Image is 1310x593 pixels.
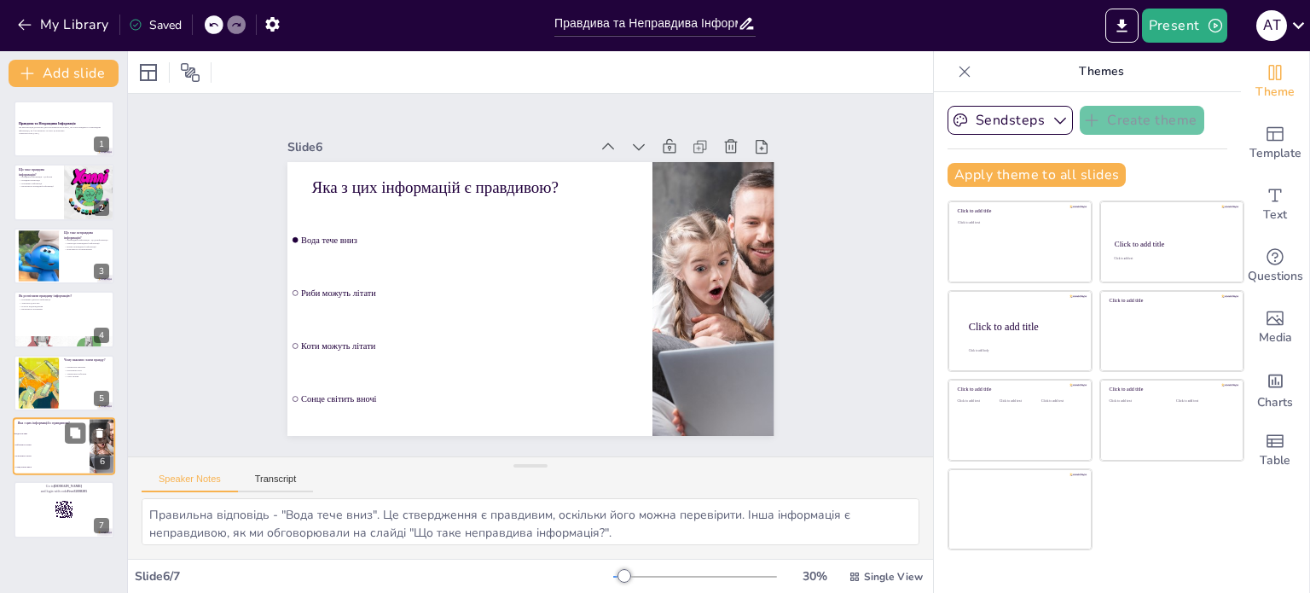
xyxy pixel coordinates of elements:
p: Перевірка інформації [19,181,59,184]
p: Що таке правдива інформація? [19,167,59,177]
p: Яка з цих інформацій є правдивою? [18,421,84,426]
div: 6 [13,417,115,475]
button: Add slide [9,60,119,87]
div: 30 % [794,568,835,584]
div: Slide 6 [336,70,629,179]
button: Present [1142,9,1227,43]
div: Layout [135,59,162,86]
div: Click to add title [958,208,1080,214]
span: Single View [864,570,923,584]
span: Media [1259,328,1292,347]
p: Правдиві приклади [19,178,59,182]
span: Text [1263,206,1287,224]
p: Як розпізнати правдиву інформацію? [19,294,109,299]
p: Важливість правдивої інформації [19,184,59,188]
p: Правдива інформація - це факти [19,175,59,178]
button: Delete Slide [90,422,110,443]
button: Create theme [1080,106,1204,135]
div: Add charts and graphs [1241,358,1309,420]
input: Insert title [554,11,738,36]
p: Уникнення небезпек [64,372,109,375]
p: Generated with [URL] [19,132,109,136]
div: Click to add body [969,348,1076,352]
div: 7 [14,481,114,538]
div: 5 [14,355,114,411]
p: Go to [19,485,109,490]
div: 2 [14,164,114,220]
div: 1 [14,101,114,157]
div: Slide 6 / 7 [135,568,613,584]
p: Яка з цих інформацій є правдивою? [345,113,653,232]
div: Click to add title [958,387,1080,392]
div: Click to add text [1041,399,1080,404]
div: Click to add title [1110,387,1232,392]
p: Чому важливо знати правду? [64,358,109,363]
span: Сонце світить вночі [15,466,89,468]
button: Duplicate Slide [65,422,85,443]
div: Change the overall theme [1241,51,1309,113]
div: А Т [1256,10,1287,41]
div: Click to add text [1176,399,1230,404]
span: Position [180,62,200,83]
span: Theme [1255,83,1295,102]
span: Сонце світить вночі [272,317,606,434]
div: 6 [95,454,110,469]
div: Click to add text [1000,399,1038,404]
p: Вплив неправдивої інформації [64,245,109,248]
span: Table [1260,451,1290,470]
p: Ця презентація допоможе другокласникам зрозуміти, що таке правдива та неправдива інформація, як ї... [19,126,109,132]
p: Перевірка джерела інформації [19,299,109,302]
div: 7 [94,518,109,533]
p: Правильні рішення [64,365,109,369]
span: Вода тече вниз [15,433,89,435]
span: Риби можуть літати [305,217,639,334]
div: 3 [14,228,114,284]
p: Неправдива інформація - це дезінформація [64,238,109,241]
span: Риби можуть літати [15,444,89,446]
div: Click to add text [1114,257,1227,260]
div: Add text boxes [1241,174,1309,235]
div: Add images, graphics, shapes or video [1241,297,1309,358]
div: 3 [94,264,109,279]
p: Що таке неправдива інформація? [64,230,109,240]
p: Themes [978,51,1224,92]
button: Apply theme to all slides [948,163,1126,187]
p: Розуміння світу [64,369,109,372]
div: Add ready made slides [1241,113,1309,174]
textarea: Правильна відповідь - "Вода тече вниз". Це ствердження є правдивим, оскільки його можна перевірит... [142,498,919,545]
div: Click to add title [1110,298,1232,304]
div: 5 [94,391,109,406]
span: Questions [1248,267,1303,286]
p: Важливість перевірки [19,308,109,311]
p: Пошук підтвердження [19,305,109,308]
div: Saved [129,17,182,33]
div: Add a table [1241,420,1309,481]
div: 4 [94,328,109,343]
p: Важливість розпізнавання [64,247,109,251]
div: 2 [94,201,109,216]
div: Click to add text [1110,399,1163,404]
span: Коти можуть літати [15,455,89,457]
span: Template [1249,144,1301,163]
button: Speaker Notes [142,474,238,492]
span: Коти можуть літати [288,267,622,384]
div: 4 [14,291,114,347]
p: Приклади неправдивої інформації [64,241,109,245]
strong: [DOMAIN_NAME] [54,485,82,488]
p: Запитати дорослих [19,302,109,305]
button: Sendsteps [948,106,1073,135]
span: Вода тече вниз [322,166,655,283]
p: and login with code [19,489,109,494]
div: 1 [94,137,109,152]
span: Charts [1257,393,1293,412]
div: Click to add title [1115,240,1228,248]
div: Click to add text [958,221,1080,225]
button: Export to PowerPoint [1105,9,1139,43]
button: А Т [1256,9,1287,43]
div: Get real-time input from your audience [1241,235,1309,297]
button: Transcript [238,474,314,492]
strong: Правдива та Неправдива Інформація [19,122,76,125]
p: Сила знання [64,375,109,378]
div: Click to add text [958,399,996,404]
div: Click to add title [969,320,1078,332]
